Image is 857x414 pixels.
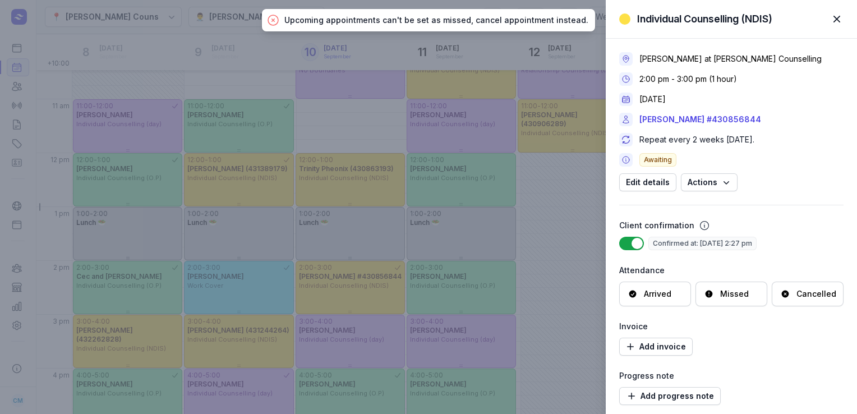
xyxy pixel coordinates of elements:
div: Client confirmation [619,219,694,232]
div: [PERSON_NAME] at [PERSON_NAME] Counselling [639,53,822,65]
div: Attendance [619,264,844,277]
div: 2:00 pm - 3:00 pm (1 hour) [639,73,737,85]
div: Progress note [619,369,844,383]
div: [DATE] [639,94,666,105]
div: Missed [720,288,749,300]
div: Arrived [644,288,671,300]
a: [PERSON_NAME] #430856844 [639,113,761,126]
span: Actions [688,176,731,189]
div: Cancelled [796,288,836,300]
span: Add invoice [626,340,686,353]
div: Repeat every 2 weeks [DATE]. [639,134,754,145]
div: Invoice [619,320,844,333]
button: Edit details [619,173,676,191]
span: Awaiting [639,153,676,167]
span: Add progress note [626,389,714,403]
button: Actions [681,173,738,191]
div: Individual Counselling (NDIS) [637,12,772,26]
span: Edit details [626,176,670,189]
span: Confirmed at: [DATE] 2:27 pm [648,237,757,250]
